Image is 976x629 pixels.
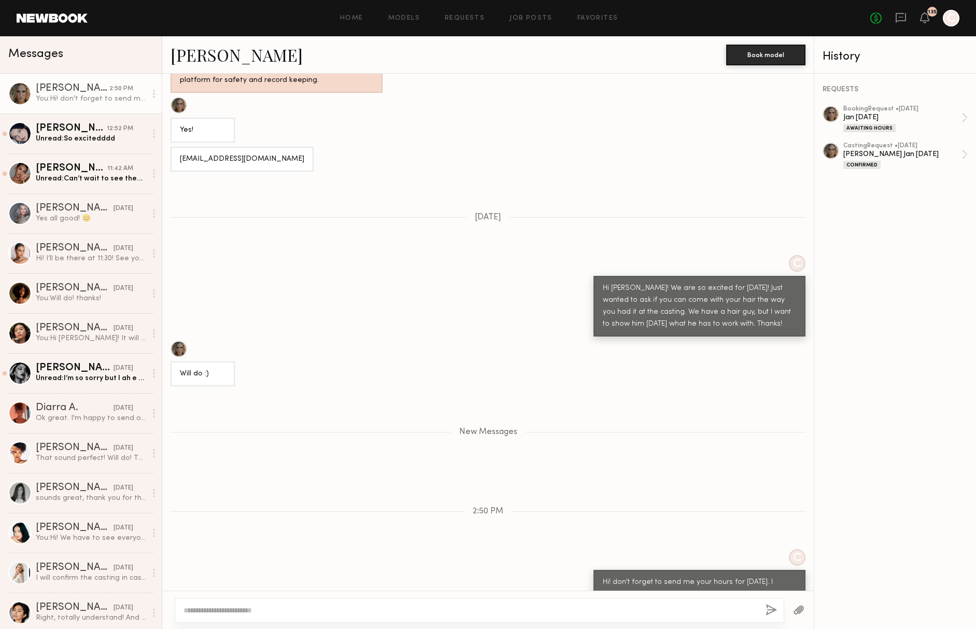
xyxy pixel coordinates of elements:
div: 12:52 PM [107,124,133,134]
div: Unread: So excitedddd [36,134,146,144]
div: [PERSON_NAME] [36,523,114,533]
div: [DATE] [114,603,133,613]
div: [PERSON_NAME] [36,603,114,613]
div: I will confirm the casting in case if I can make it! [36,573,146,583]
div: 2:50 PM [109,84,133,94]
div: Will do :) [180,368,225,380]
div: Ok great. I'm happy to send over any other casting materials as well as I'm available for the sho... [36,413,146,423]
div: Hi! don't forget to send me your hours for [DATE]. I haven't gotten a request yet. [603,577,796,600]
div: 135 [928,9,937,15]
div: Hi [PERSON_NAME]! We are so excited for [DATE]! Just wanted to ask if you can come with your hair... [603,283,796,330]
a: castingRequest •[DATE][PERSON_NAME] Jan [DATE]Confirmed [843,143,968,169]
div: You: Will do! thanks! [36,293,146,303]
div: That sound perfect! Will do! Thank you so much!! [36,453,146,463]
div: Right, totally understand! And okay awesome thank you so much! Have a great day! [36,613,146,623]
div: [PERSON_NAME] [36,163,107,174]
a: Job Posts [510,15,553,22]
span: New Messages [459,428,517,437]
div: [DATE] [114,443,133,453]
div: [DATE] [114,204,133,214]
a: [PERSON_NAME] [171,44,303,66]
div: Yes! [180,124,225,136]
div: [DATE] [114,364,133,373]
div: [EMAIL_ADDRESS][DOMAIN_NAME] [180,153,304,165]
a: Favorites [577,15,618,22]
div: [DATE] [114,403,133,413]
div: [PERSON_NAME] [36,203,114,214]
a: bookingRequest •[DATE]Jan [DATE]Awaiting Hours [843,106,968,132]
div: [PERSON_NAME] [36,243,114,254]
div: [PERSON_NAME] [36,363,114,373]
a: Models [388,15,420,22]
div: [DATE] [114,483,133,493]
span: 2:50 PM [473,507,503,516]
a: Book model [726,50,805,59]
div: Unread: I’m so sorry but I ah e to cancel my casting window time [DATE]. I got my car towed and i... [36,373,146,383]
div: [PERSON_NAME] [36,83,109,94]
div: Hi! I’ll be there at 11:30! See you ✨ [36,254,146,263]
button: Book model [726,45,805,65]
div: [DATE] [114,244,133,254]
div: You: Hi! We have to see everyone in person for shade match. Don't worry, we cast and shoot severa... [36,533,146,543]
div: [DATE] [114,324,133,333]
div: [PERSON_NAME] [36,123,107,134]
div: Unread: Can’t wait to see them!!! [36,174,146,184]
div: Awaiting Hours [843,124,896,132]
div: You: Hi [PERSON_NAME]! It will be 3 to 4 hours near [GEOGRAPHIC_DATA]. I am thinking most likely ... [36,333,146,343]
div: REQUESTS [823,86,968,93]
span: Messages [8,48,63,60]
div: [PERSON_NAME] [36,283,114,293]
div: [PERSON_NAME] Jan [DATE] [843,149,961,159]
div: [PERSON_NAME] [36,323,114,333]
div: Yes all good! 😊 [36,214,146,223]
div: [DATE] [114,563,133,573]
div: [PERSON_NAME] [36,483,114,493]
div: casting Request • [DATE] [843,143,961,149]
div: sounds great, thank you for the details! see you then :) [36,493,146,503]
div: [PERSON_NAME] [36,443,114,453]
div: Diarra A. [36,403,114,413]
a: Home [340,15,363,22]
div: Confirmed [843,161,881,169]
div: Jan [DATE] [843,113,961,122]
div: You: Hi! don't forget to send me your hours for [DATE]. I haven't gotten a request yet. [36,94,146,104]
div: [DATE] [114,284,133,293]
a: Requests [445,15,485,22]
a: C [943,10,959,26]
span: [DATE] [475,213,501,222]
div: History [823,51,968,63]
div: [DATE] [114,523,133,533]
div: [PERSON_NAME] [36,563,114,573]
div: booking Request • [DATE] [843,106,961,113]
div: 11:42 AM [107,164,133,174]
